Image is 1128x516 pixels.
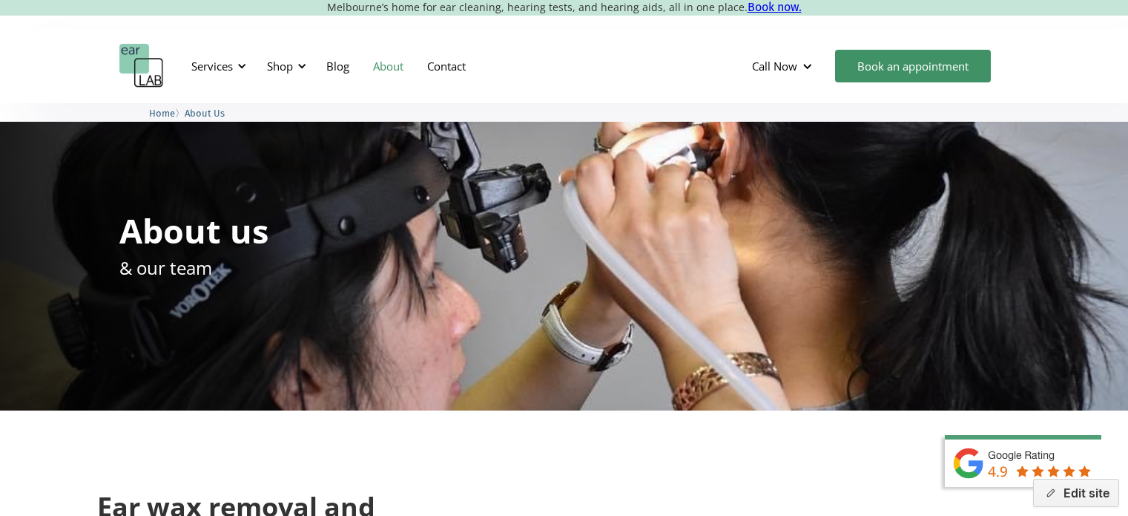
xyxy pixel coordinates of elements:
[835,50,991,82] a: Book an appointment
[149,105,175,120] a: Home
[119,255,212,281] p: & our team
[258,44,311,88] div: Shop
[182,44,251,88] div: Services
[267,59,293,74] div: Shop
[752,59,797,74] div: Call Now
[185,108,225,119] span: About Us
[1033,479,1119,507] button: Edit site
[119,214,268,247] h1: About us
[740,44,828,88] div: Call Now
[361,45,415,88] a: About
[314,45,361,88] a: Blog
[149,108,175,119] span: Home
[191,59,233,74] div: Services
[415,45,478,88] a: Contact
[149,105,185,121] li: 〉
[119,44,164,88] a: home
[185,105,225,120] a: About Us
